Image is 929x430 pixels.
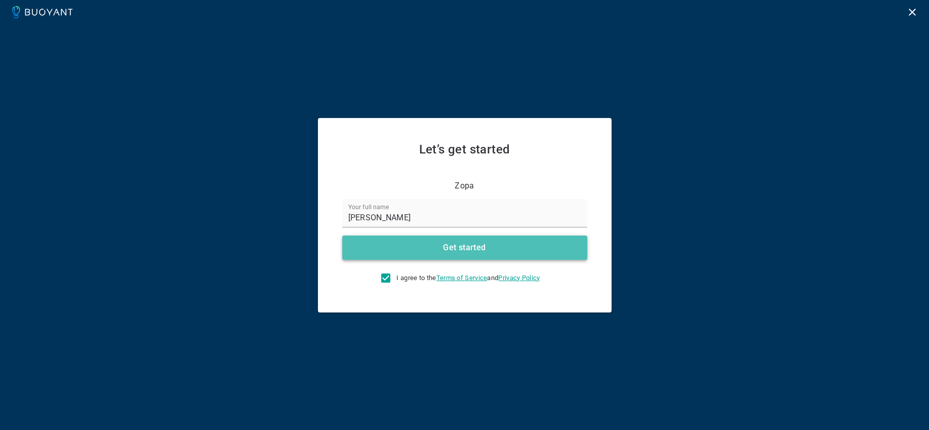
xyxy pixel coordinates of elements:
a: Terms of Service [436,274,488,282]
h2: Let’s get started [342,142,587,157]
button: Logout [904,4,921,21]
h4: Get started [443,243,486,253]
a: Privacy Policy [498,274,540,282]
span: I agree to the and [396,274,540,282]
a: Logout [904,7,921,16]
label: Your full name [348,203,389,211]
p: Zopa [455,181,474,191]
button: Get started [342,236,587,260]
